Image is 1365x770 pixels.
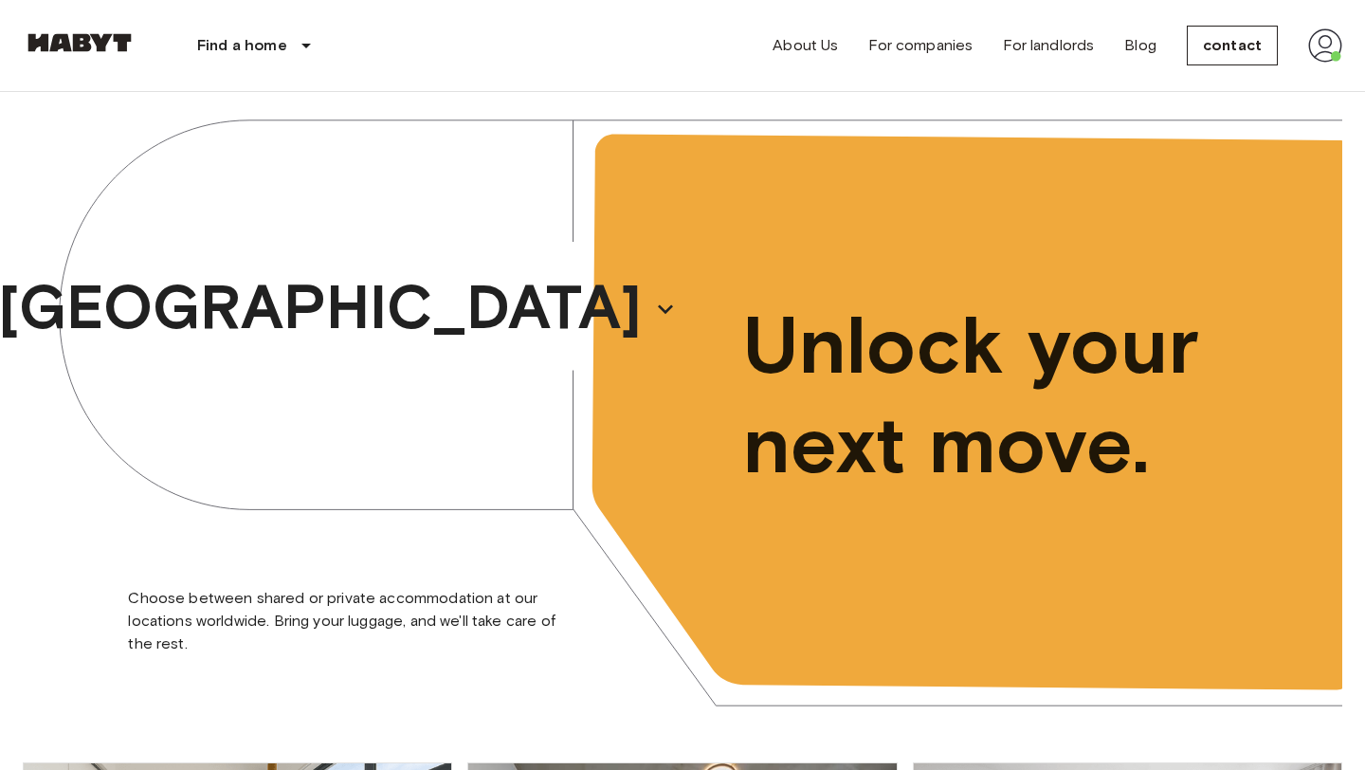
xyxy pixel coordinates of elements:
[868,36,973,54] font: For companies
[128,589,555,652] font: Choose between shared or private accommodation at our locations worldwide. Bring your luggage, an...
[743,296,1200,493] font: Unlock your next move.
[773,34,838,57] a: About Us
[1203,36,1262,54] font: contact
[1003,36,1094,54] font: For landlords
[197,36,287,54] font: Find a home
[23,33,136,52] img: Habyt
[773,36,838,54] font: About Us
[1187,26,1278,65] a: contact
[1308,28,1342,63] img: avatar
[1124,34,1156,57] a: Blog
[1124,36,1156,54] font: Blog
[868,34,973,57] a: For companies
[1003,34,1094,57] a: For landlords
